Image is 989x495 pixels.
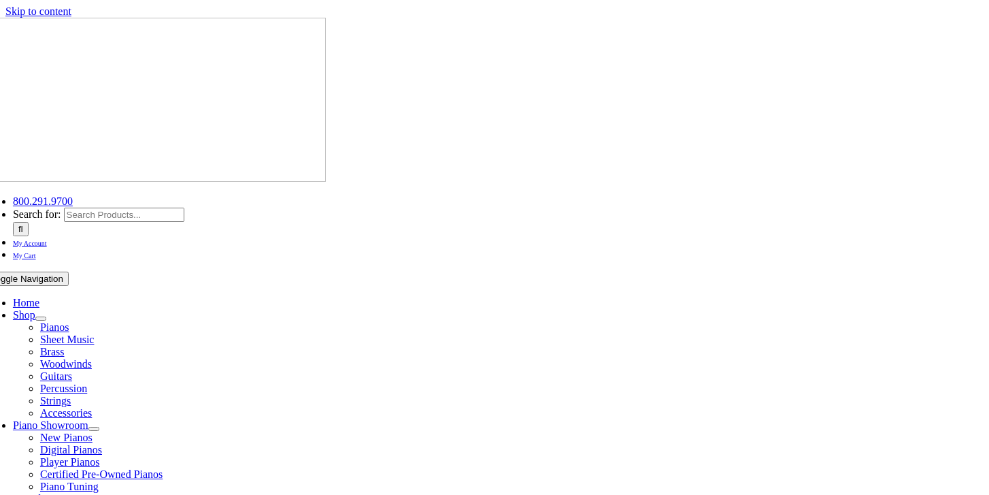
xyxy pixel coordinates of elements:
[40,370,72,382] a: Guitars
[13,419,88,431] a: Piano Showroom
[40,334,95,345] a: Sheet Music
[13,249,36,260] a: My Cart
[40,383,87,394] a: Percussion
[40,395,71,406] a: Strings
[40,432,93,443] a: New Pianos
[35,317,46,321] button: Open submenu of Shop
[40,444,102,456] a: Digital Pianos
[40,321,69,333] a: Pianos
[64,208,184,222] input: Search Products...
[13,195,73,207] a: 800.291.9700
[5,5,71,17] a: Skip to content
[40,456,100,468] a: Player Pianos
[13,297,39,308] a: Home
[13,240,47,247] span: My Account
[40,346,65,357] a: Brass
[13,252,36,259] span: My Cart
[40,481,99,492] a: Piano Tuning
[40,407,92,419] a: Accessories
[88,427,99,431] button: Open submenu of Piano Showroom
[13,208,61,220] span: Search for:
[13,222,29,236] input: Search
[40,358,92,370] a: Woodwinds
[13,236,47,248] a: My Account
[40,468,163,480] a: Certified Pre-Owned Pianos
[13,309,35,321] a: Shop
